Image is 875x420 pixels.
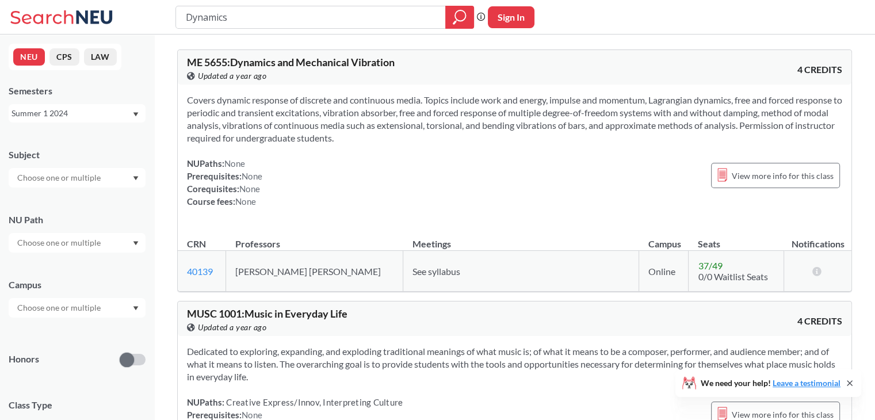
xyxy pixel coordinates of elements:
[187,238,206,250] div: CRN
[698,260,722,271] span: 37 / 49
[9,298,146,318] div: Dropdown arrow
[12,107,132,120] div: Summer 1 2024
[9,399,146,411] span: Class Type
[784,226,851,251] th: Notifications
[9,85,146,97] div: Semesters
[187,307,347,320] span: MUSC 1001 : Music in Everyday Life
[224,158,245,169] span: None
[133,176,139,181] svg: Dropdown arrow
[12,236,108,250] input: Choose one or multiple
[9,148,146,161] div: Subject
[732,169,834,183] span: View more info for this class
[242,171,262,181] span: None
[698,271,767,282] span: 0/0 Waitlist Seats
[133,112,139,117] svg: Dropdown arrow
[133,241,139,246] svg: Dropdown arrow
[797,315,842,327] span: 4 CREDITS
[701,379,840,387] span: We need your help!
[49,48,79,66] button: CPS
[226,251,403,292] td: [PERSON_NAME] [PERSON_NAME]
[689,226,784,251] th: Seats
[9,213,146,226] div: NU Path
[187,56,395,68] span: ME 5655 : Dynamics and Mechanical Vibration
[9,168,146,188] div: Dropdown arrow
[773,378,840,388] a: Leave a testimonial
[198,70,266,82] span: Updated a year ago
[13,48,45,66] button: NEU
[187,94,842,143] span: Covers dynamic response of discrete and continuous media. Topics include work and energy, impulse...
[9,278,146,291] div: Campus
[412,266,460,277] span: See syllabus
[242,410,262,420] span: None
[224,397,403,407] span: Creative Express/Innov, Interpreting Culture
[9,233,146,253] div: Dropdown arrow
[453,9,467,25] svg: magnifying glass
[187,157,262,208] div: NUPaths: Prerequisites: Corequisites: Course fees:
[239,184,260,194] span: None
[639,226,689,251] th: Campus
[187,266,213,277] a: 40139
[445,6,474,29] div: magnifying glass
[235,196,256,207] span: None
[133,306,139,311] svg: Dropdown arrow
[797,63,842,76] span: 4 CREDITS
[639,251,689,292] td: Online
[84,48,117,66] button: LAW
[198,321,266,334] span: Updated a year ago
[187,346,835,382] span: Dedicated to exploring, expanding, and exploding traditional meanings of what music is; of what i...
[185,7,437,27] input: Class, professor, course number, "phrase"
[12,171,108,185] input: Choose one or multiple
[488,6,534,28] button: Sign In
[403,226,639,251] th: Meetings
[9,353,39,366] p: Honors
[12,301,108,315] input: Choose one or multiple
[226,226,403,251] th: Professors
[9,104,146,123] div: Summer 1 2024Dropdown arrow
